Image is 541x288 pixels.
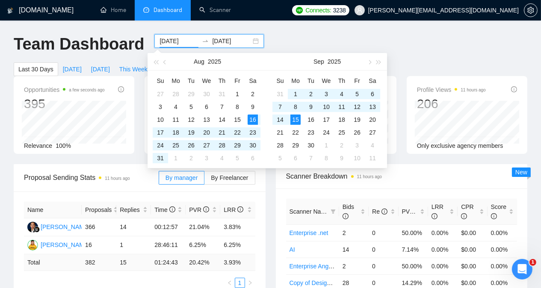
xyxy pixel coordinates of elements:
[24,96,105,112] div: 395
[288,126,303,139] td: 2025-09-22
[349,88,365,100] td: 2025-09-05
[352,127,362,138] div: 26
[201,140,212,150] div: 27
[337,153,347,163] div: 9
[272,100,288,113] td: 2025-09-07
[349,100,365,113] td: 2025-09-12
[154,6,182,14] span: Dashboard
[201,102,212,112] div: 6
[245,74,260,88] th: Sa
[217,153,227,163] div: 4
[248,127,258,138] div: 23
[417,96,486,112] div: 206
[211,174,248,181] span: By Freelancer
[365,139,380,152] td: 2025-10-04
[153,152,168,165] td: 2025-08-31
[319,139,334,152] td: 2025-10-01
[34,226,40,232] img: gigradar-bm.png
[154,206,175,213] span: Time
[245,139,260,152] td: 2025-08-30
[288,152,303,165] td: 2025-10-06
[120,205,141,215] span: Replies
[199,113,214,126] td: 2025-08-13
[27,241,90,248] a: AM[PERSON_NAME]
[232,89,242,99] div: 1
[402,208,422,215] span: PVR
[119,65,148,74] span: This Week
[275,153,285,163] div: 5
[352,153,362,163] div: 10
[186,102,196,112] div: 5
[214,152,230,165] td: 2025-09-04
[365,126,380,139] td: 2025-09-27
[357,174,382,179] time: 11 hours ago
[217,140,227,150] div: 28
[334,152,349,165] td: 2025-10-09
[290,102,301,112] div: 8
[27,223,90,230] a: AD[PERSON_NAME]
[202,38,209,44] span: swap-right
[24,142,52,149] span: Relevance
[458,224,487,241] td: $0.00
[169,206,175,212] span: info-circle
[290,140,301,150] div: 29
[357,7,363,13] span: user
[272,74,288,88] th: Su
[153,113,168,126] td: 2025-08-10
[18,65,53,74] span: Last 30 Days
[214,88,230,100] td: 2025-07-31
[288,113,303,126] td: 2025-09-15
[183,152,199,165] td: 2025-09-02
[214,100,230,113] td: 2025-08-07
[365,88,380,100] td: 2025-09-06
[101,6,126,14] a: homeHome
[160,36,198,46] input: Start date
[337,115,347,125] div: 18
[290,279,500,286] a: Copy of Design [GEOGRAPHIC_DATA] [GEOGRAPHIC_DATA] other countries
[290,89,301,99] div: 1
[303,74,319,88] th: Tu
[290,246,295,253] a: AI
[306,153,316,163] div: 7
[303,139,319,152] td: 2025-09-30
[272,88,288,100] td: 2025-08-31
[349,126,365,139] td: 2025-09-26
[303,152,319,165] td: 2025-10-07
[186,218,220,236] td: 21.04%
[41,222,90,232] div: [PERSON_NAME]
[286,171,517,182] span: Scanner Breakdown
[321,127,331,138] div: 24
[27,240,38,250] img: AM
[248,102,258,112] div: 9
[235,278,245,288] a: 1
[369,224,398,241] td: 0
[369,241,398,258] td: 0
[217,115,227,125] div: 14
[115,62,152,76] button: This Week
[85,205,112,215] span: Proposals
[248,153,258,163] div: 6
[24,172,159,183] span: Proposal Sending Stats
[303,113,319,126] td: 2025-09-16
[155,115,166,125] div: 10
[461,88,485,92] time: 11 hours ago
[337,140,347,150] div: 2
[24,254,82,271] td: Total
[290,127,301,138] div: 22
[183,88,199,100] td: 2025-07-29
[275,89,285,99] div: 31
[151,236,186,254] td: 28:46:11
[288,74,303,88] th: Mo
[290,229,328,236] a: Enterprise .net
[183,74,199,88] th: Tu
[337,102,347,112] div: 11
[203,206,209,212] span: info-circle
[296,7,303,14] img: upwork-logo.png
[367,140,378,150] div: 4
[365,74,380,88] th: Sa
[365,152,380,165] td: 2025-10-11
[220,254,255,271] td: 3.93 %
[232,115,242,125] div: 15
[208,53,221,70] button: 2025
[488,241,517,258] td: 0.00%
